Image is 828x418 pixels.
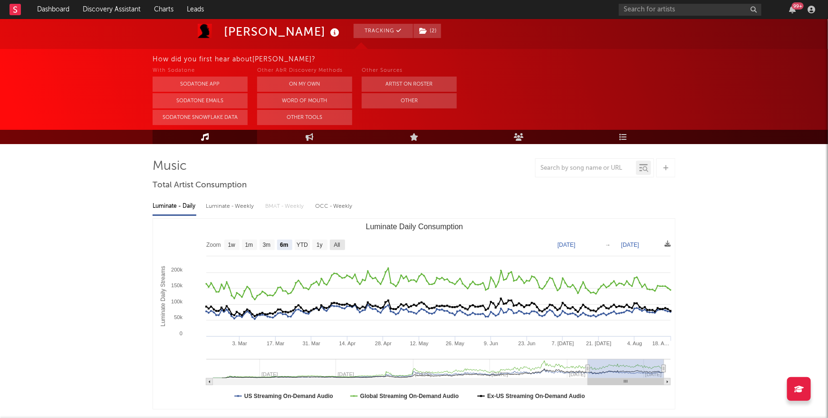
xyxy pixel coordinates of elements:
text: 1m [245,242,253,249]
div: With Sodatone [153,65,248,77]
text: 28. Apr [375,340,392,346]
div: [PERSON_NAME] [224,24,342,39]
text: 1w [228,242,236,249]
text: 6m [280,242,288,249]
button: Other [362,93,457,108]
text: 100k [171,299,183,304]
text: 12. May [410,340,429,346]
text: 4. Aug [627,340,642,346]
button: On My Own [257,77,352,92]
text: Ex-US Streaming On-Demand Audio [487,393,585,399]
text: 3. Mar [232,340,248,346]
text: Luminate Daily Streams [160,266,166,326]
text: 21. [DATE] [586,340,611,346]
input: Search for artists [619,4,761,16]
text: Luminate Daily Consumption [366,223,463,231]
text: 14. Apr [339,340,356,346]
button: Sodatone Snowflake Data [153,110,248,125]
text: Zoom [206,242,221,249]
button: Sodatone App [153,77,248,92]
text: [DATE] [621,242,639,248]
span: ( 2 ) [413,24,442,38]
text: YTD [297,242,308,249]
text: 150k [171,282,183,288]
svg: Luminate Daily Consumption [153,219,675,409]
div: Luminate - Daily [153,198,196,214]
text: All [334,242,340,249]
text: 26. May [446,340,465,346]
text: 7. [DATE] [552,340,574,346]
button: Artist on Roster [362,77,457,92]
text: 18. A… [653,340,670,346]
text: 50k [174,314,183,320]
text: 31. Mar [303,340,321,346]
div: Luminate - Weekly [206,198,256,214]
text: 3m [263,242,271,249]
div: Other A&R Discovery Methods [257,65,352,77]
text: 0 [180,331,183,336]
button: Word Of Mouth [257,93,352,108]
text: 200k [171,267,183,272]
text: [DATE] [558,242,576,248]
button: 99+ [789,6,796,13]
input: Search by song name or URL [536,165,636,172]
text: 17. Mar [267,340,285,346]
div: 99 + [792,2,804,10]
div: How did you first hear about [PERSON_NAME] ? [153,54,828,65]
span: Total Artist Consumption [153,180,247,191]
button: Tracking [354,24,413,38]
text: → [605,242,611,248]
text: 1y [317,242,323,249]
button: (2) [414,24,441,38]
button: Other Tools [257,110,352,125]
text: US Streaming On-Demand Audio [244,393,333,399]
button: Sodatone Emails [153,93,248,108]
div: Other Sources [362,65,457,77]
text: 9. Jun [484,340,498,346]
text: 23. Jun [519,340,536,346]
div: OCC - Weekly [315,198,353,214]
text: Global Streaming On-Demand Audio [360,393,459,399]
